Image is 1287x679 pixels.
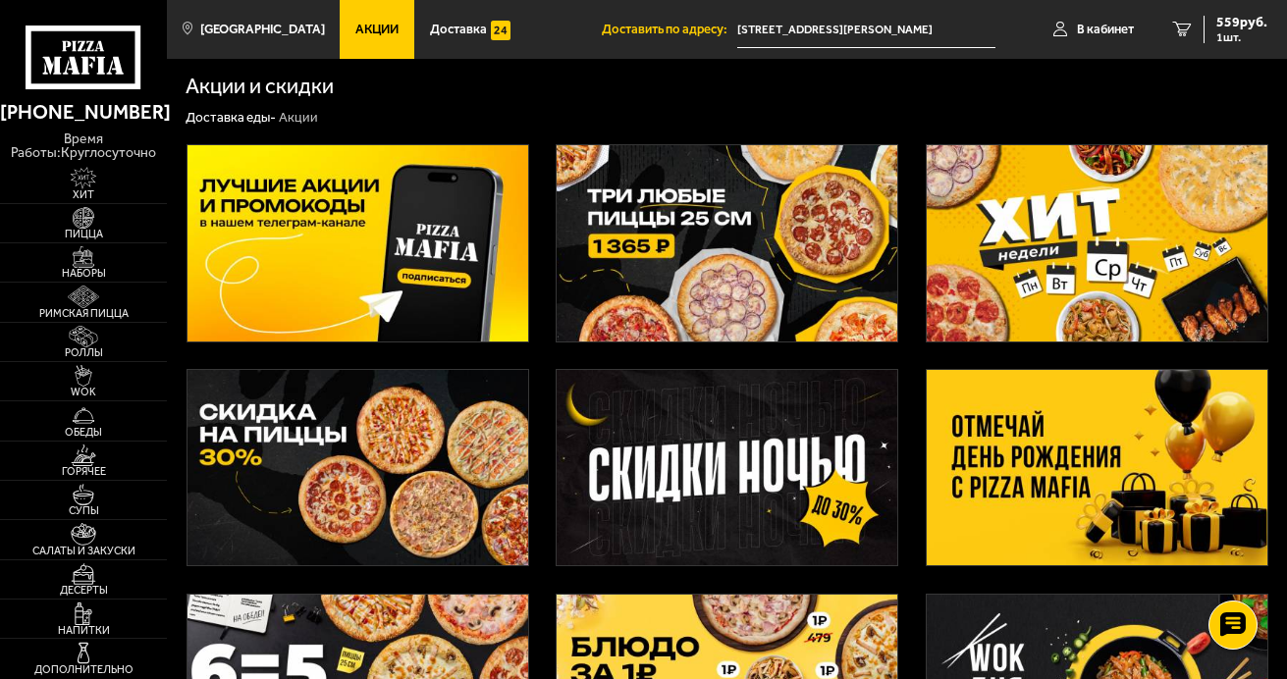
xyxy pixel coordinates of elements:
[602,23,737,35] span: Доставить по адресу:
[279,109,318,127] div: Акции
[200,23,325,35] span: [GEOGRAPHIC_DATA]
[491,21,510,40] img: 15daf4d41897b9f0e9f617042186c801.svg
[1216,16,1267,29] span: 559 руб.
[186,109,276,125] a: Доставка еды-
[355,23,399,35] span: Акции
[186,77,334,98] h1: Акции и скидки
[1216,31,1267,43] span: 1 шт.
[1077,23,1134,35] span: В кабинет
[430,23,487,35] span: Доставка
[737,12,994,48] span: улица Маршала Захарова, 62к1
[737,12,994,48] input: Ваш адрес доставки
